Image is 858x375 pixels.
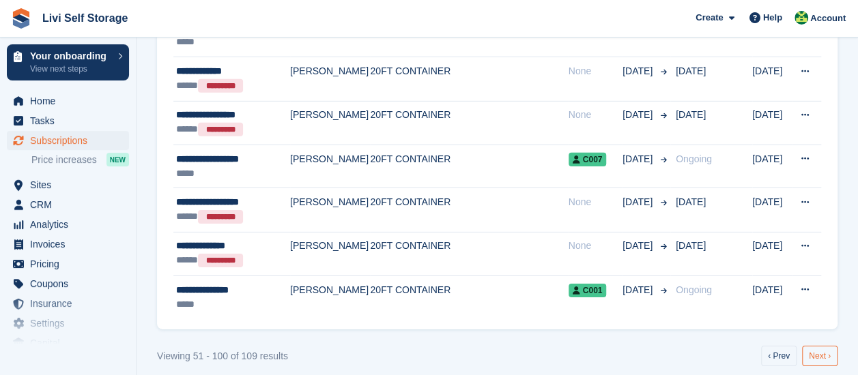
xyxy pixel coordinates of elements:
img: stora-icon-8386f47178a22dfd0bd8f6a31ec36ba5ce8667c1dd55bd0f319d3a0aa187defe.svg [11,8,31,29]
td: 20FT CONTAINER [370,145,568,188]
td: [DATE] [752,232,792,275]
span: [DATE] [623,152,655,166]
a: menu [7,195,129,214]
a: Previous [761,346,797,366]
a: menu [7,235,129,254]
td: [PERSON_NAME] [290,101,370,145]
span: Invoices [30,235,112,254]
span: Settings [30,314,112,333]
td: [PERSON_NAME] [290,57,370,101]
a: menu [7,91,129,110]
nav: Pages [758,346,840,366]
span: C007 [569,153,607,166]
span: Ongoing [676,284,712,295]
a: menu [7,215,129,234]
a: Price increases NEW [31,152,129,167]
span: Subscriptions [30,131,112,150]
p: View next steps [30,63,111,75]
span: Analytics [30,215,112,234]
td: [DATE] [752,145,792,188]
div: NEW [106,153,129,166]
span: [DATE] [676,65,706,76]
span: [DATE] [676,240,706,251]
td: [DATE] [752,101,792,145]
span: CRM [30,195,112,214]
span: Ongoing [676,153,712,164]
span: C001 [569,284,607,297]
td: [PERSON_NAME] [290,188,370,232]
span: [DATE] [623,283,655,297]
span: Tasks [30,111,112,130]
a: Next [802,346,838,366]
a: menu [7,111,129,130]
span: [DATE] [623,239,655,253]
td: [DATE] [752,188,792,232]
div: None [569,108,623,122]
td: [PERSON_NAME] [290,275,370,318]
a: menu [7,294,129,313]
span: Pricing [30,254,112,273]
span: Coupons [30,274,112,293]
a: Your onboarding View next steps [7,44,129,80]
span: Account [810,12,846,25]
span: [DATE] [623,108,655,122]
span: Create [696,11,723,25]
a: menu [7,131,129,150]
span: [DATE] [676,196,706,207]
img: Alex Handyside [795,11,808,25]
span: Home [30,91,112,110]
td: [DATE] [752,275,792,318]
a: menu [7,175,129,194]
td: 20FT CONTAINER [370,275,568,318]
div: None [569,195,623,209]
span: Help [763,11,782,25]
div: None [569,64,623,78]
a: menu [7,274,129,293]
a: Livi Self Storage [37,7,133,29]
td: 20FT CONTAINER [370,101,568,145]
span: Sites [30,175,112,194]
td: [PERSON_NAME] [290,232,370,275]
td: 20FT CONTAINER [370,57,568,101]
a: menu [7,254,129,273]
td: [DATE] [752,57,792,101]
div: Viewing 51 - 100 of 109 results [157,349,288,363]
span: [DATE] [623,195,655,209]
span: Capital [30,333,112,352]
div: None [569,239,623,253]
span: Insurance [30,294,112,313]
td: [PERSON_NAME] [290,145,370,188]
p: Your onboarding [30,51,111,61]
span: [DATE] [623,64,655,78]
a: menu [7,314,129,333]
span: [DATE] [676,109,706,120]
td: 20FT CONTAINER [370,188,568,232]
span: Price increases [31,153,97,166]
a: menu [7,333,129,352]
td: 20FT CONTAINER [370,232,568,275]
